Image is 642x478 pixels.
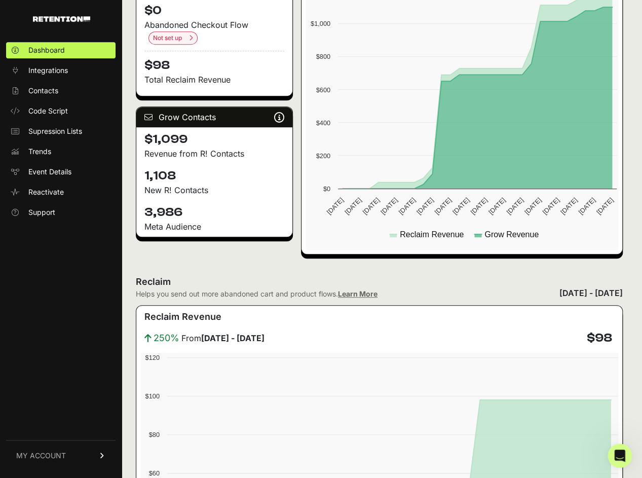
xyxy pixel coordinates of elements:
[28,126,82,136] span: Supression Lists
[28,45,65,55] span: Dashboard
[484,230,539,239] text: Grow Revenue
[433,196,452,216] text: [DATE]
[316,152,330,160] text: $200
[505,196,524,216] text: [DATE]
[361,196,381,216] text: [DATE]
[469,196,488,216] text: [DATE]
[523,196,543,216] text: [DATE]
[541,196,560,216] text: [DATE]
[144,184,284,196] p: New R! Contacts
[559,196,579,216] text: [DATE]
[181,332,265,344] span: From
[144,310,221,324] h3: Reclaim Revenue
[28,146,51,157] span: Trends
[144,51,284,73] h4: $98
[451,196,471,216] text: [DATE]
[144,131,284,148] h4: $1,099
[415,196,435,216] text: [DATE]
[28,167,71,177] span: Event Details
[6,143,116,160] a: Trends
[316,53,330,60] text: $800
[379,196,399,216] text: [DATE]
[400,230,464,239] text: Reclaim Revenue
[144,148,284,160] p: Revenue from R! Contacts
[6,42,116,58] a: Dashboard
[28,106,68,116] span: Code Script
[6,440,116,471] a: MY ACCOUNT
[577,196,596,216] text: [DATE]
[316,119,330,127] text: $400
[6,123,116,139] a: Supression Lists
[311,20,330,27] text: $1,000
[6,83,116,99] a: Contacts
[28,86,58,96] span: Contacts
[338,289,377,298] a: Learn More
[608,444,632,468] iframe: Intercom live chat
[28,65,68,76] span: Integrations
[149,469,160,477] text: $60
[136,275,377,289] h2: Reclaim
[6,184,116,200] a: Reactivate
[144,204,284,220] h4: 3,986
[149,431,160,438] text: $80
[16,451,66,461] span: MY ACCOUNT
[144,220,284,233] div: Meta Audience
[33,16,90,22] img: Retention.com
[145,392,160,400] text: $100
[144,73,284,86] p: Total Reclaim Revenue
[136,289,377,299] div: Helps you send out more abandoned cart and product flows.
[144,19,284,45] div: Abandoned Checkout Flow
[145,354,160,361] text: $120
[487,196,507,216] text: [DATE]
[136,107,292,127] div: Grow Contacts
[316,86,330,94] text: $600
[154,331,179,345] span: 250%
[144,3,284,19] h4: $0
[6,62,116,79] a: Integrations
[6,204,116,220] a: Support
[6,164,116,180] a: Event Details
[201,333,265,343] strong: [DATE] - [DATE]
[6,103,116,119] a: Code Script
[28,187,64,197] span: Reactivate
[559,287,623,299] div: [DATE] - [DATE]
[28,207,55,217] span: Support
[397,196,417,216] text: [DATE]
[325,196,345,216] text: [DATE]
[144,168,284,184] h4: 1,108
[595,196,615,216] text: [DATE]
[587,330,612,346] h4: $98
[323,185,330,193] text: $0
[343,196,363,216] text: [DATE]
